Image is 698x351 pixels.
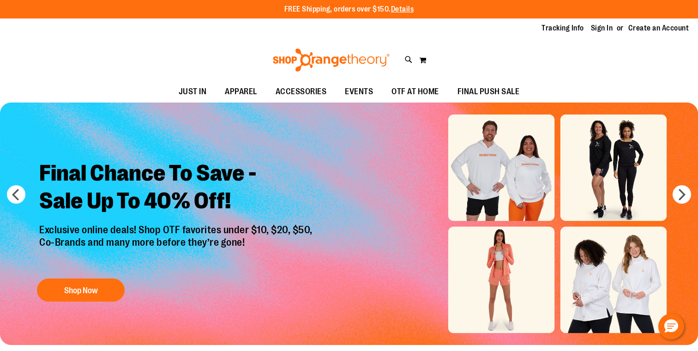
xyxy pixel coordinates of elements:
[284,4,414,15] p: FREE Shipping, orders over $150.
[276,81,327,102] span: ACCESSORIES
[673,185,691,204] button: next
[591,23,613,33] a: Sign In
[542,23,584,33] a: Tracking Info
[216,81,266,103] a: APPAREL
[266,81,336,103] a: ACCESSORIES
[7,185,25,204] button: prev
[271,48,391,72] img: Shop Orangetheory
[169,81,216,103] a: JUST IN
[457,81,520,102] span: FINAL PUSH SALE
[658,314,684,339] button: Hello, have a question? Let’s chat.
[336,81,382,103] a: EVENTS
[32,224,322,269] p: Exclusive online deals! Shop OTF favorites under $10, $20, $50, Co-Brands and many more before th...
[37,278,125,302] button: Shop Now
[179,81,207,102] span: JUST IN
[32,152,322,306] a: Final Chance To Save -Sale Up To 40% Off! Exclusive online deals! Shop OTF favorites under $10, $...
[628,23,689,33] a: Create an Account
[391,81,439,102] span: OTF AT HOME
[345,81,373,102] span: EVENTS
[391,5,414,13] a: Details
[32,152,322,224] h2: Final Chance To Save - Sale Up To 40% Off!
[225,81,257,102] span: APPAREL
[382,81,448,103] a: OTF AT HOME
[448,81,529,103] a: FINAL PUSH SALE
